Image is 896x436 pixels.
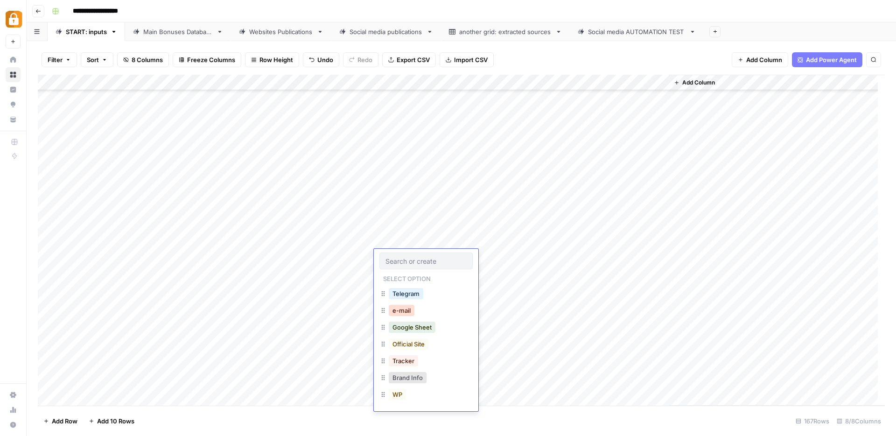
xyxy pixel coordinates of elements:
[6,67,21,82] a: Browse
[746,55,782,64] span: Add Column
[6,7,21,31] button: Workspace: Adzz
[379,320,473,337] div: Google Sheet
[379,387,473,404] div: WP
[132,55,163,64] span: 8 Columns
[343,52,378,67] button: Redo
[187,55,235,64] span: Freeze Columns
[6,82,21,97] a: Insights
[6,402,21,417] a: Usage
[81,52,113,67] button: Sort
[459,27,552,36] div: another grid: extracted sources
[66,27,107,36] div: START: inputs
[245,52,299,67] button: Row Height
[6,52,21,67] a: Home
[441,22,570,41] a: another grid: extracted sources
[454,55,488,64] span: Import CSV
[389,322,435,333] button: Google Sheet
[87,55,99,64] span: Sort
[389,355,418,366] button: Tracker
[6,97,21,112] a: Opportunities
[38,414,83,429] button: Add Row
[385,257,467,265] input: Search or create
[588,27,686,36] div: Social media AUTOMATION TEST
[440,52,494,67] button: Import CSV
[6,112,21,127] a: Your Data
[792,414,833,429] div: 167 Rows
[382,52,436,67] button: Export CSV
[6,11,22,28] img: Adzz Logo
[732,52,788,67] button: Add Column
[806,55,857,64] span: Add Power Agent
[173,52,241,67] button: Freeze Columns
[48,22,125,41] a: START: inputs
[379,272,434,283] p: Select option
[389,305,414,316] button: e-mail
[249,27,313,36] div: Websites Publications
[792,52,862,67] button: Add Power Agent
[6,417,21,432] button: Help + Support
[143,27,213,36] div: Main Bonuses Database
[125,22,231,41] a: Main Bonuses Database
[670,77,719,89] button: Add Column
[52,416,77,426] span: Add Row
[48,55,63,64] span: Filter
[6,387,21,402] a: Settings
[379,353,473,370] div: Tracker
[389,288,423,299] button: Telegram
[379,303,473,320] div: e-mail
[389,372,427,383] button: Brand Info
[97,416,134,426] span: Add 10 Rows
[682,78,715,87] span: Add Column
[833,414,885,429] div: 8/8 Columns
[379,286,473,303] div: Telegram
[231,22,331,41] a: Websites Publications
[379,337,473,353] div: Official Site
[117,52,169,67] button: 8 Columns
[42,52,77,67] button: Filter
[317,55,333,64] span: Undo
[379,370,473,387] div: Brand Info
[331,22,441,41] a: Social media publications
[259,55,293,64] span: Row Height
[570,22,704,41] a: Social media AUTOMATION TEST
[357,55,372,64] span: Redo
[350,27,423,36] div: Social media publications
[83,414,140,429] button: Add 10 Rows
[389,338,428,350] button: Official Site
[389,389,406,400] button: WP
[397,55,430,64] span: Export CSV
[303,52,339,67] button: Undo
